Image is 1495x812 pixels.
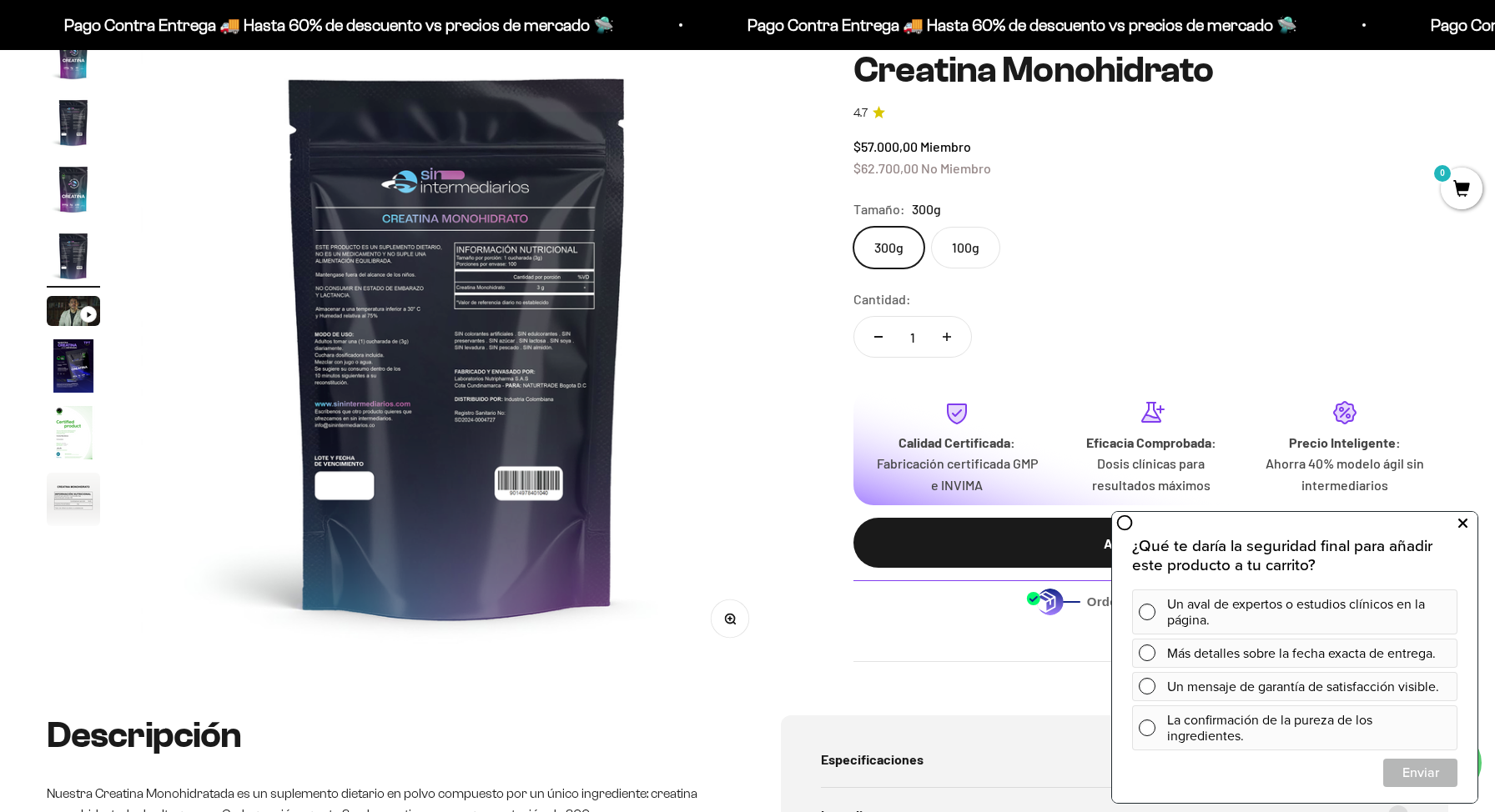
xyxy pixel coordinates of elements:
[1087,593,1276,611] span: Ordénalo hoy, se envía
[47,339,100,398] button: Ir al artículo 6
[821,732,1408,787] summary: Especificaciones
[47,715,714,755] h2: Descripción
[141,29,774,662] img: Creatina Monohidrato
[47,406,100,459] img: Creatina Monohidrato
[47,229,100,283] img: Creatina Monohidrato
[1112,510,1477,803] iframe: zigpoll-iframe
[47,96,100,149] img: Creatina Monohidrato
[1026,588,1080,615] img: Despacho sin intermediarios
[853,104,1448,123] a: 4.74.7 de 5.0 estrellas
[47,29,100,88] button: Ir al artículo 1
[853,138,918,154] span: $57.000,00
[692,12,1242,38] p: Pago Contra Entrega 🚚 Hasta 60% de descuento vs precios de mercado 🛸
[47,229,100,288] button: Ir al artículo 4
[47,296,100,331] button: Ir al artículo 5
[923,317,971,357] button: Aumentar cantidad
[853,160,919,176] span: $62.700,00
[1441,181,1482,199] a: 0
[821,749,924,770] span: Especificaciones
[1086,434,1216,450] strong: Eficacia Comprobada:
[873,453,1040,495] p: Fabricación certificada GMP e INVIMA
[853,50,1448,90] h1: Creatina Monohidrato
[9,12,559,38] p: Pago Contra Entrega 🚚 Hasta 60% de descuento vs precios de mercado 🛸
[1067,453,1234,495] p: Dosis clínicas para resultados máximos
[47,473,100,526] img: Creatina Monohidrato
[47,473,100,531] button: Ir al artículo 8
[920,138,971,154] span: Miembro
[899,434,1015,450] strong: Calidad Certificada:
[1289,434,1401,450] strong: Precio Inteligente:
[47,163,100,221] button: Ir al artículo 3
[47,96,100,154] button: Ir al artículo 2
[47,29,100,83] img: Creatina Monohidrato
[887,533,1415,554] div: Añadir al carrito
[921,160,991,176] span: No Miembro
[853,288,911,310] label: Cantidad:
[853,104,868,123] span: 4.7
[912,198,941,220] span: 300g
[853,518,1448,568] button: Añadir al carrito
[47,406,100,464] button: Ir al artículo 7
[47,339,100,393] img: Creatina Monohidrato
[1432,163,1452,183] mark: 0
[853,198,905,220] legend: Tamaño:
[47,163,100,216] img: Creatina Monohidrato
[854,317,903,357] button: Reducir cantidad
[1261,453,1428,495] p: Ahorra 40% modelo ágil sin intermediarios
